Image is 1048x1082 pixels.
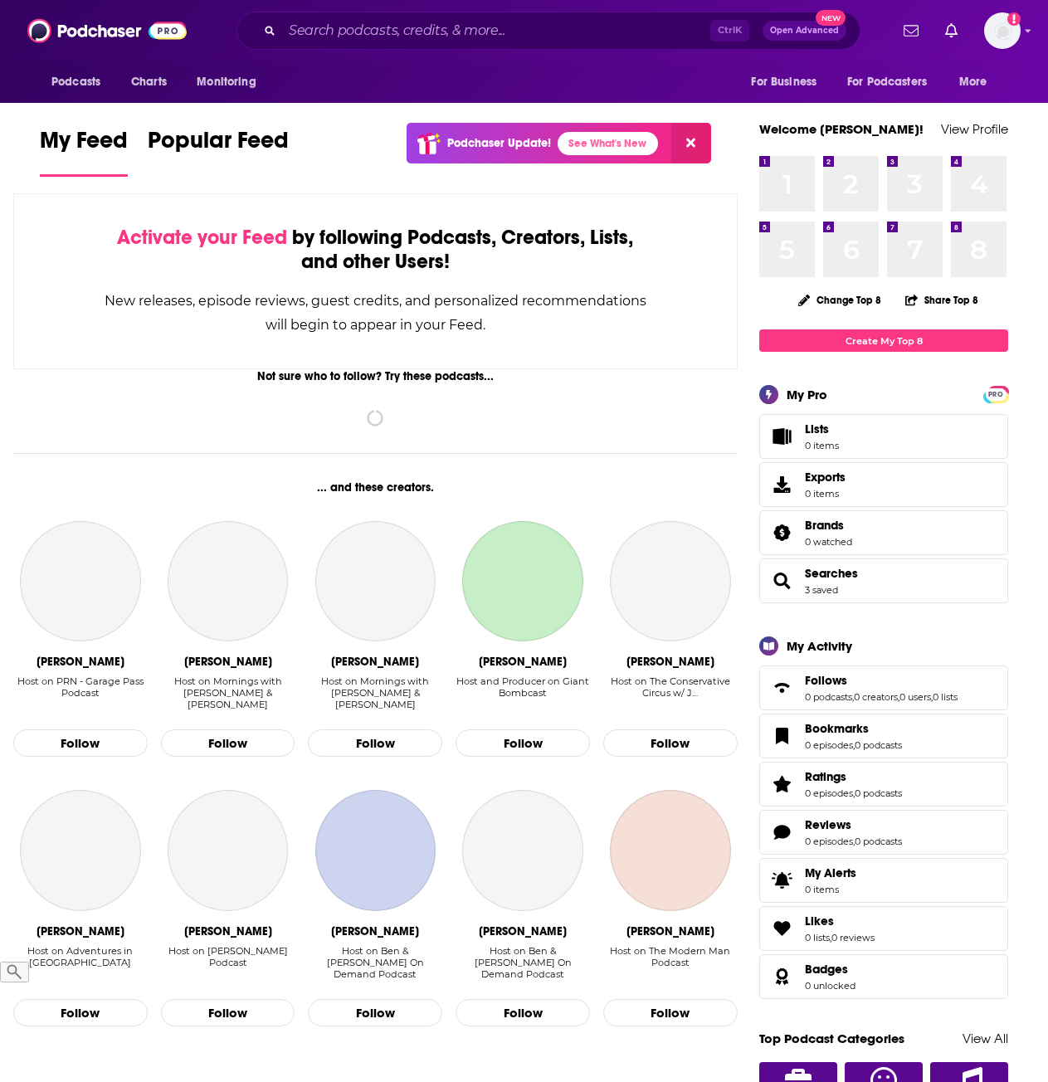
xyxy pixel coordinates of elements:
[13,999,148,1027] button: Follow
[830,932,831,943] span: ,
[97,226,654,274] div: by following Podcasts, Creators, Lists, and other Users!
[765,917,798,940] a: Likes
[805,914,834,928] span: Likes
[787,638,852,654] div: My Activity
[759,810,1008,855] span: Reviews
[759,665,1008,710] span: Follows
[148,126,289,177] a: Popular Feed
[184,924,272,938] div: Myleik Teele
[13,945,148,981] div: Host on Adventures in Videoland
[13,729,148,758] button: Follow
[853,787,855,799] span: ,
[805,884,856,895] span: 0 items
[836,66,951,98] button: open menu
[765,569,798,592] a: Searches
[462,790,583,911] a: Ben Higgins
[805,980,855,992] a: 0 unlocked
[805,865,856,880] span: My Alerts
[37,924,124,938] div: Seth Fisher
[765,521,798,544] a: Brands
[558,132,658,155] a: See What's New
[610,790,731,911] a: Ted Phaeton
[37,655,124,669] div: Mark Garrow
[805,691,852,703] a: 0 podcasts
[759,954,1008,999] span: Badges
[315,790,436,911] a: Steven Woods
[27,15,187,46] img: Podchaser - Follow, Share and Rate Podcasts
[898,691,899,703] span: ,
[603,945,738,981] div: Host on The Modern Man Podcast
[770,27,839,35] span: Open Advanced
[805,518,844,533] span: Brands
[456,945,590,980] div: Host on Ben & [PERSON_NAME] On Demand Podcast
[765,724,798,748] a: Bookmarks
[603,945,738,968] div: Host on The Modern Man Podcast
[456,945,590,981] div: Host on Ben & Woods On Demand Podcast
[759,1031,904,1046] a: Top Podcast Categories
[805,769,846,784] span: Ratings
[805,440,839,451] span: 0 items
[853,836,855,847] span: ,
[805,962,855,977] a: Badges
[948,66,1008,98] button: open menu
[308,999,442,1027] button: Follow
[710,20,749,41] span: Ctrl K
[765,425,798,448] span: Lists
[161,945,295,981] div: Host on Myleik Teele's Podcast
[603,999,738,1027] button: Follow
[161,999,295,1027] button: Follow
[805,584,838,596] a: 3 saved
[168,521,289,642] a: Greg Gaston
[759,906,1008,951] span: Likes
[763,21,846,41] button: Open AdvancedNew
[805,721,902,736] a: Bookmarks
[938,17,964,45] a: Show notifications dropdown
[805,536,852,548] a: 0 watched
[963,1031,1008,1046] a: View All
[854,691,898,703] a: 0 creators
[788,290,891,310] button: Change Top 8
[184,655,272,669] div: Greg Gaston
[456,999,590,1027] button: Follow
[739,66,837,98] button: open menu
[236,12,860,50] div: Search podcasts, credits, & more...
[765,473,798,496] span: Exports
[805,817,902,832] a: Reviews
[331,924,419,938] div: Steven Woods
[855,739,902,751] a: 0 podcasts
[805,721,869,736] span: Bookmarks
[805,673,958,688] a: Follows
[759,558,1008,603] span: Searches
[787,387,827,402] div: My Pro
[40,126,128,177] a: My Feed
[805,422,829,436] span: Lists
[479,655,567,669] div: Brad Shoemaker
[315,521,436,642] a: Eli Savoie
[805,962,848,977] span: Badges
[456,675,590,711] div: Host and Producer on Giant Bombcast
[479,924,567,938] div: Ben Higgins
[931,691,933,703] span: ,
[765,773,798,796] a: Ratings
[131,71,167,94] span: Charts
[759,714,1008,758] span: Bookmarks
[13,480,738,495] div: ... and these creators.
[765,965,798,988] a: Badges
[120,66,177,98] a: Charts
[852,691,854,703] span: ,
[168,790,289,911] a: Myleik Teele
[456,675,590,699] div: Host and Producer on Giant Bombcast
[13,675,148,711] div: Host on PRN - Garage Pass Podcast
[308,729,442,758] button: Follow
[626,924,714,938] div: Ted Phaeton
[40,66,122,98] button: open menu
[603,675,738,711] div: Host on The Conservative Circus w/ J…
[805,817,851,832] span: Reviews
[759,462,1008,507] a: Exports
[959,71,987,94] span: More
[805,470,846,485] span: Exports
[308,675,442,710] div: Host on Mornings with [PERSON_NAME] & [PERSON_NAME]
[805,566,858,581] span: Searches
[97,289,654,337] div: New releases, episode reviews, guest credits, and personalized recommendations will begin to appe...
